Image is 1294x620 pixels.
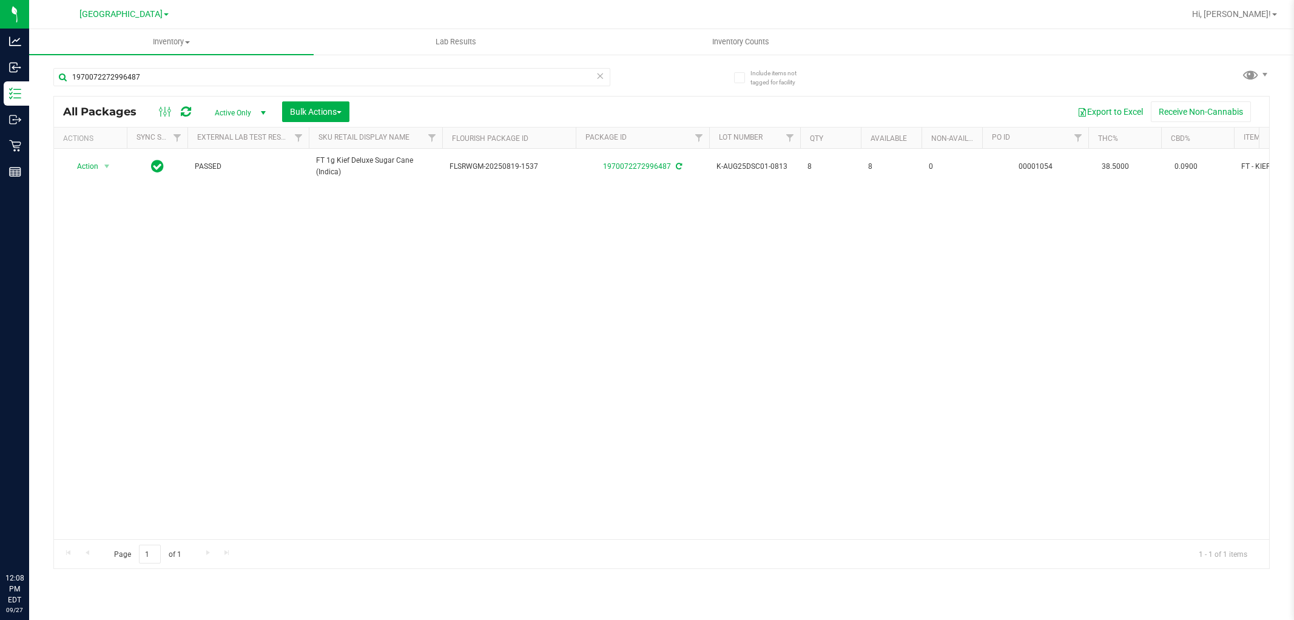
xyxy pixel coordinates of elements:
[1168,158,1204,175] span: 0.0900
[136,133,183,141] a: Sync Status
[29,29,314,55] a: Inventory
[79,9,163,19] span: [GEOGRAPHIC_DATA]
[931,134,985,143] a: Non-Available
[807,161,854,172] span: 8
[167,128,187,148] a: Filter
[596,68,605,84] span: Clear
[318,133,409,141] a: Sku Retail Display Name
[104,545,191,564] span: Page of 1
[868,161,914,172] span: 8
[282,101,349,122] button: Bulk Actions
[12,523,49,559] iframe: Resource center
[419,36,493,47] span: Lab Results
[9,61,21,73] inline-svg: Inbound
[1096,158,1135,175] span: 38.5000
[780,128,800,148] a: Filter
[1098,134,1118,143] a: THC%
[1070,101,1151,122] button: Export to Excel
[716,161,793,172] span: K-AUG25DSC01-0813
[290,107,342,117] span: Bulk Actions
[29,36,314,47] span: Inventory
[9,35,21,47] inline-svg: Analytics
[66,158,99,175] span: Action
[195,161,302,172] span: PASSED
[9,140,21,152] inline-svg: Retail
[53,68,610,86] input: Search Package ID, Item Name, SKU, Lot or Part Number...
[314,29,598,55] a: Lab Results
[9,166,21,178] inline-svg: Reports
[151,158,164,175] span: In Sync
[5,605,24,615] p: 09/27
[992,133,1010,141] a: PO ID
[63,105,149,118] span: All Packages
[689,128,709,148] a: Filter
[63,134,122,143] div: Actions
[674,162,682,171] span: Sync from Compliance System
[585,133,627,141] a: Package ID
[598,29,883,55] a: Inventory Counts
[1019,162,1053,171] a: 00001054
[1244,133,1282,141] a: Item Name
[929,161,975,172] span: 0
[1192,9,1271,19] span: Hi, [PERSON_NAME]!
[99,158,115,175] span: select
[810,134,823,143] a: Qty
[719,133,763,141] a: Lot Number
[9,114,21,126] inline-svg: Outbound
[750,69,811,87] span: Include items not tagged for facility
[289,128,309,148] a: Filter
[696,36,786,47] span: Inventory Counts
[1171,134,1190,143] a: CBD%
[5,573,24,605] p: 12:08 PM EDT
[452,134,528,143] a: Flourish Package ID
[871,134,907,143] a: Available
[1068,128,1088,148] a: Filter
[316,155,435,178] span: FT 1g Kief Deluxe Sugar Cane (Indica)
[1151,101,1251,122] button: Receive Non-Cannabis
[603,162,671,171] a: 1970072272996487
[1189,545,1257,563] span: 1 - 1 of 1 items
[197,133,292,141] a: External Lab Test Result
[422,128,442,148] a: Filter
[450,161,568,172] span: FLSRWGM-20250819-1537
[9,87,21,100] inline-svg: Inventory
[139,545,161,564] input: 1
